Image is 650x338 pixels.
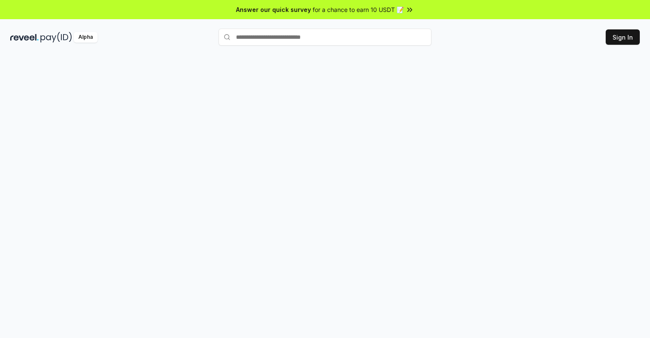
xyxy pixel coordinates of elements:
[10,32,39,43] img: reveel_dark
[236,5,311,14] span: Answer our quick survey
[313,5,404,14] span: for a chance to earn 10 USDT 📝
[606,29,640,45] button: Sign In
[74,32,98,43] div: Alpha
[40,32,72,43] img: pay_id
